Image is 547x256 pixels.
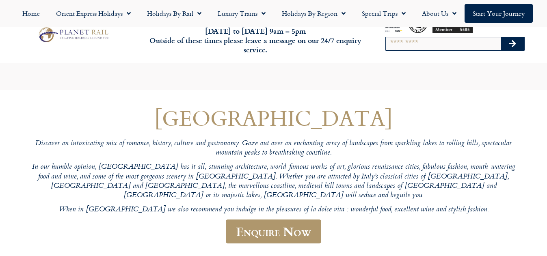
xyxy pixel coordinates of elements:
a: Start your Journey [465,4,533,23]
a: Holidays by Rail [139,4,210,23]
button: Search [501,37,524,50]
p: When in [GEOGRAPHIC_DATA] we also recommend you indulge in the pleasures of la dolce vita : wonde... [30,205,517,215]
a: Orient Express Holidays [48,4,139,23]
a: About Us [414,4,465,23]
h6: [DATE] to [DATE] 9am – 5pm Outside of these times please leave a message on our 24/7 enquiry serv... [148,26,363,55]
h1: [GEOGRAPHIC_DATA] [30,106,517,130]
p: Discover an intoxicating mix of romance, history, culture and gastronomy. Gaze out over an enchan... [30,139,517,158]
a: Luxury Trains [210,4,274,23]
p: In our humble opinion, [GEOGRAPHIC_DATA] has it all; stunning architecture, world-famous works of... [30,163,517,200]
a: Enquire Now [226,219,321,243]
img: Planet Rail Train Holidays Logo [36,26,110,44]
a: Special Trips [354,4,414,23]
nav: Menu [4,4,543,23]
a: Holidays by Region [274,4,354,23]
a: Home [14,4,48,23]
